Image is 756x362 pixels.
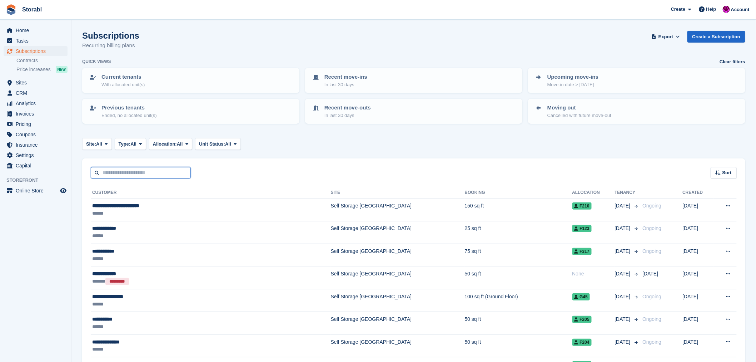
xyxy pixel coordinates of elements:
[16,186,59,196] span: Online Store
[4,88,68,98] a: menu
[4,36,68,46] a: menu
[642,294,661,299] span: Ongoing
[16,65,68,73] a: Price increases NEW
[16,25,59,35] span: Home
[91,187,331,199] th: Customer
[465,199,572,221] td: 150 sq ft
[465,244,572,266] td: 75 sq ft
[119,141,131,148] span: Type:
[572,202,592,210] span: F210
[572,270,615,278] div: None
[83,69,299,92] a: Current tenants With allocated unit(s)
[465,266,572,289] td: 50 sq ft
[4,98,68,108] a: menu
[731,6,750,13] span: Account
[19,4,45,15] a: Storabl
[324,112,371,119] p: In last 30 days
[16,150,59,160] span: Settings
[331,187,465,199] th: Site
[324,81,367,88] p: In last 30 days
[56,66,68,73] div: NEW
[615,293,632,300] span: [DATE]
[642,271,658,277] span: [DATE]
[6,177,71,184] span: Storefront
[331,244,465,266] td: Self Storage [GEOGRAPHIC_DATA]
[331,312,465,334] td: Self Storage [GEOGRAPHIC_DATA]
[465,312,572,334] td: 50 sq ft
[16,66,51,73] span: Price increases
[465,221,572,244] td: 25 sq ft
[82,31,139,40] h1: Subscriptions
[331,199,465,221] td: Self Storage [GEOGRAPHIC_DATA]
[331,289,465,312] td: Self Storage [GEOGRAPHIC_DATA]
[16,161,59,171] span: Capital
[82,138,112,150] button: Site: All
[723,6,730,13] img: Helen Morton
[671,6,685,13] span: Create
[615,225,632,232] span: [DATE]
[16,140,59,150] span: Insurance
[306,99,522,123] a: Recent move-outs In last 30 days
[16,129,59,140] span: Coupons
[16,119,59,129] span: Pricing
[82,41,139,50] p: Recurring billing plans
[4,78,68,88] a: menu
[4,25,68,35] a: menu
[682,199,713,221] td: [DATE]
[306,69,522,92] a: Recent move-ins In last 30 days
[331,334,465,357] td: Self Storage [GEOGRAPHIC_DATA]
[722,169,732,176] span: Sort
[529,99,745,123] a: Moving out Cancelled with future move-out
[16,36,59,46] span: Tasks
[115,138,146,150] button: Type: All
[706,6,716,13] span: Help
[687,31,745,43] a: Create a Subscription
[615,270,632,278] span: [DATE]
[615,187,640,199] th: Tenancy
[101,104,157,112] p: Previous tenants
[547,73,598,81] p: Upcoming move-ins
[16,98,59,108] span: Analytics
[199,141,225,148] span: Unit Status:
[225,141,231,148] span: All
[177,141,183,148] span: All
[195,138,240,150] button: Unit Status: All
[642,248,661,254] span: Ongoing
[572,316,592,323] span: F205
[4,161,68,171] a: menu
[86,141,96,148] span: Site:
[547,112,611,119] p: Cancelled with future move-out
[16,57,68,64] a: Contracts
[465,187,572,199] th: Booking
[615,315,632,323] span: [DATE]
[572,248,592,255] span: F317
[572,339,592,346] span: F204
[4,140,68,150] a: menu
[547,104,611,112] p: Moving out
[529,69,745,92] a: Upcoming move-ins Move-in date > [DATE]
[682,289,713,312] td: [DATE]
[153,141,177,148] span: Allocation:
[615,248,632,255] span: [DATE]
[16,46,59,56] span: Subscriptions
[4,186,68,196] a: menu
[642,225,661,231] span: Ongoing
[4,150,68,160] a: menu
[149,138,193,150] button: Allocation: All
[16,88,59,98] span: CRM
[465,334,572,357] td: 50 sq ft
[6,4,16,15] img: stora-icon-8386f47178a22dfd0bd8f6a31ec36ba5ce8667c1dd55bd0f319d3a0aa187defe.svg
[682,221,713,244] td: [DATE]
[16,78,59,88] span: Sites
[96,141,102,148] span: All
[82,58,111,65] h6: Quick views
[720,58,745,65] a: Clear filters
[59,186,68,195] a: Preview store
[615,338,632,346] span: [DATE]
[642,203,661,209] span: Ongoing
[682,187,713,199] th: Created
[682,334,713,357] td: [DATE]
[572,293,590,300] span: G45
[642,339,661,345] span: Ongoing
[572,225,592,232] span: F123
